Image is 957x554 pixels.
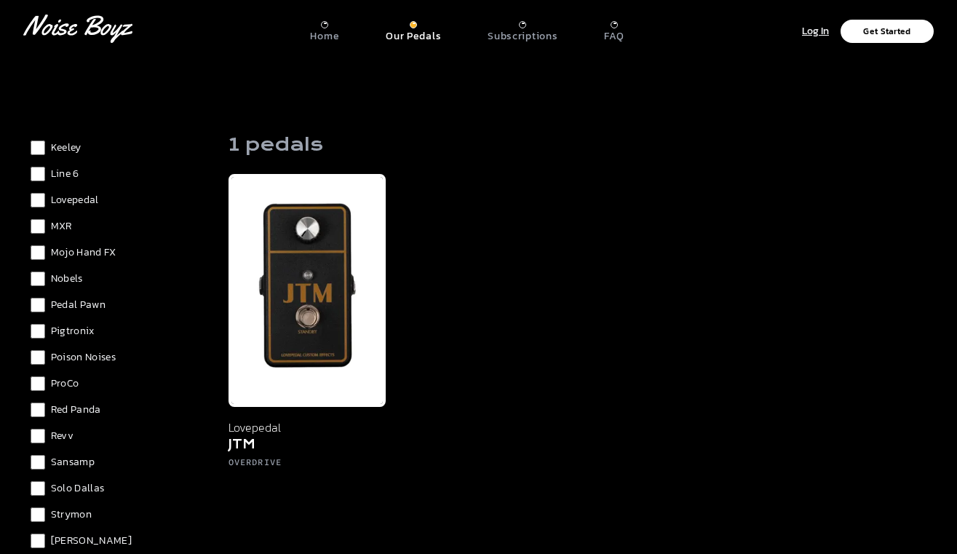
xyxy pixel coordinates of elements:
[31,272,45,286] input: Nobels
[31,193,45,207] input: Lovepedal
[51,507,92,522] span: Strymon
[229,436,386,456] h5: JTM
[604,15,624,43] a: FAQ
[51,272,83,286] span: Nobels
[31,455,45,470] input: Sansamp
[841,20,934,43] button: Get Started
[488,30,557,43] p: Subscriptions
[386,15,441,43] a: Our Pedals
[51,455,95,470] span: Sansamp
[310,30,339,43] p: Home
[31,507,45,522] input: Strymon
[386,30,441,43] p: Our Pedals
[31,167,45,181] input: Line 6
[802,23,829,40] p: Log In
[31,403,45,417] input: Red Panda
[51,429,74,443] span: Revv
[51,481,105,496] span: Solo Dallas
[31,219,45,234] input: MXR
[51,350,116,365] span: Poison Noises
[51,193,99,207] span: Lovepedal
[51,167,79,181] span: Line 6
[31,298,45,312] input: Pedal Pawn
[31,245,45,260] input: Mojo Hand FX
[31,350,45,365] input: Poison Noises
[51,298,106,312] span: Pedal Pawn
[229,174,386,486] a: Lovepedal JTM Lovepedal JTM Overdrive
[31,534,45,548] input: [PERSON_NAME]
[51,534,132,548] span: [PERSON_NAME]
[604,30,624,43] p: FAQ
[229,174,386,407] img: Lovepedal JTM
[488,15,557,43] a: Subscriptions
[31,429,45,443] input: Revv
[51,324,95,339] span: Pigtronix
[31,481,45,496] input: Solo Dallas
[229,133,323,157] h1: 1 pedals
[51,376,79,391] span: ProCo
[31,141,45,155] input: Keeley
[51,403,101,417] span: Red Panda
[31,324,45,339] input: Pigtronix
[51,245,116,260] span: Mojo Hand FX
[310,15,339,43] a: Home
[51,141,82,155] span: Keeley
[51,219,72,234] span: MXR
[229,456,386,474] h6: Overdrive
[31,376,45,391] input: ProCo
[229,419,386,436] p: Lovepedal
[863,27,910,36] p: Get Started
